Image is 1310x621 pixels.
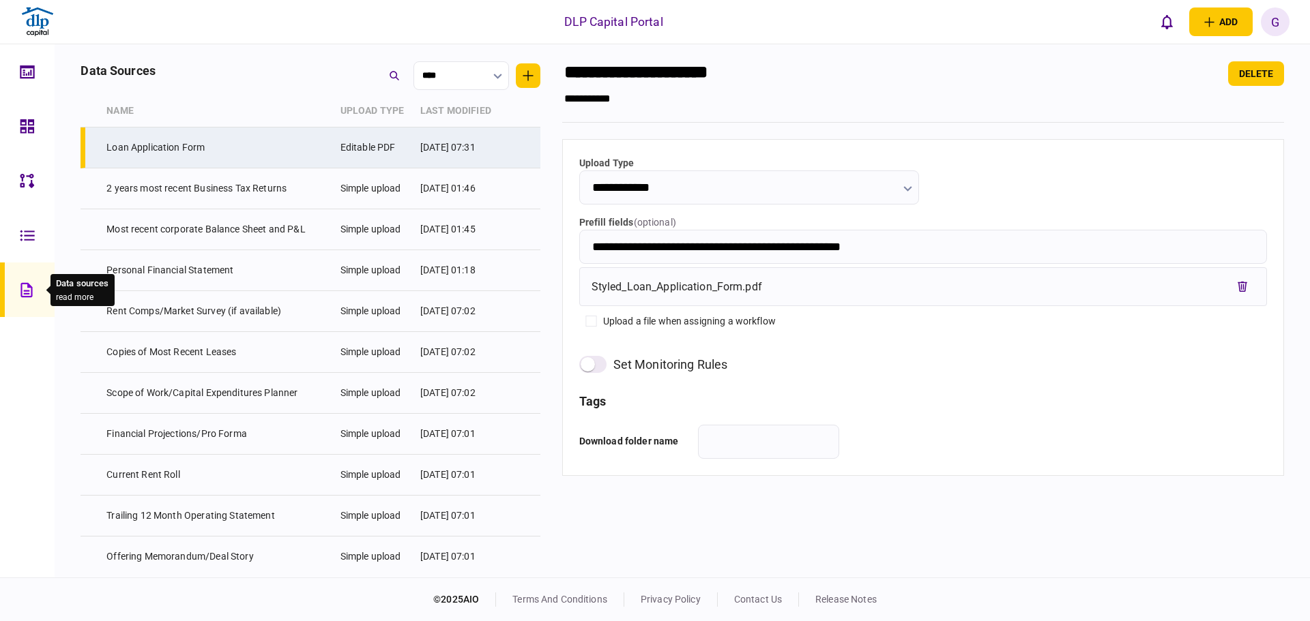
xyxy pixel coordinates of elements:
[413,95,501,127] th: last modified
[603,314,776,329] span: upload a file when assigning a workflow
[81,61,156,80] div: data sources
[579,215,1267,230] label: prefill fields
[413,496,501,536] td: [DATE] 07:01
[56,292,93,302] button: read more
[334,536,413,577] td: Simple upload
[579,170,919,205] input: Upload Type
[413,291,501,332] td: [DATE] 07:02
[564,13,663,31] div: DLP Capital Portal
[613,355,728,374] div: set monitoring rules
[579,230,1267,264] input: prefill fields
[100,95,333,127] th: Name
[641,594,701,605] a: privacy policy
[334,209,413,250] td: Simple upload
[20,5,55,39] img: client company logo
[413,414,501,455] td: [DATE] 07:01
[334,250,413,291] td: Simple upload
[634,217,676,228] span: ( optional )
[413,168,501,209] td: [DATE] 01:46
[100,373,333,414] td: Scope of Work/Capital Expenditures Planner
[433,592,496,607] div: © 2025 AIO
[579,156,919,170] label: Upload Type
[334,373,413,414] td: Simple upload
[100,455,333,496] td: Current Rent Roll
[100,332,333,373] td: Copies of Most Recent Leases
[1261,7,1290,36] button: G
[334,291,413,332] td: Simple upload
[334,496,413,536] td: Simple upload
[815,594,877,605] a: release notes
[413,373,501,414] td: [DATE] 07:02
[413,332,501,373] td: [DATE] 07:02
[334,332,413,373] td: Simple upload
[592,279,762,295] div: Styled_Loan_Application_Form.pdf
[100,414,333,455] td: Financial Projections/Pro Forma
[100,250,333,291] td: Personal Financial Statement
[413,209,501,250] td: [DATE] 01:45
[334,414,413,455] td: Simple upload
[413,536,501,577] td: [DATE] 07:01
[413,127,501,168] td: [DATE] 07:31
[334,127,413,168] td: Editable PDF
[512,594,607,605] a: terms and conditions
[334,455,413,496] td: Simple upload
[579,395,1267,408] h3: tags
[334,95,413,127] th: Upload Type
[100,496,333,536] td: Trailing 12 Month Operating Statement
[1231,275,1255,299] button: remove file
[100,291,333,332] td: Rent Comps/Market Survey (if available)
[413,455,501,496] td: [DATE] 07:01
[56,277,109,290] div: Data sources
[579,425,688,459] div: Download folder name
[413,250,501,291] td: [DATE] 01:18
[100,168,333,209] td: 2 years most recent Business Tax Returns
[1228,61,1284,86] button: delete
[734,594,782,605] a: contact us
[1152,7,1181,36] button: open notifications list
[1189,7,1253,36] button: open adding identity options
[334,168,413,209] td: Simple upload
[100,127,333,168] td: Loan Application Form
[100,209,333,250] td: Most recent corporate Balance Sheet and P&L
[100,536,333,577] td: Offering Memorandum/Deal Story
